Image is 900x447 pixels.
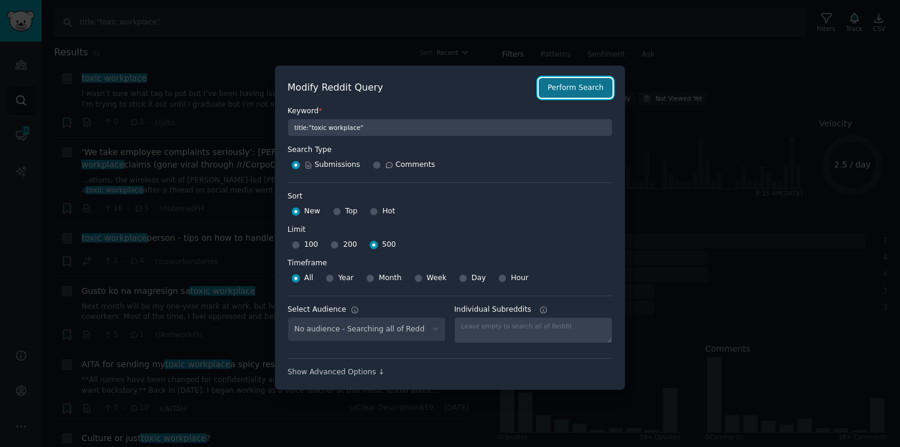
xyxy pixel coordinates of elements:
span: Hour [511,273,529,284]
button: Perform Search [539,78,612,98]
div: Limit [287,225,305,235]
span: Day [471,273,486,284]
div: Show Advanced Options ↓ [287,367,612,378]
div: Select Audience [287,305,346,315]
label: Timeframe [287,254,612,269]
span: 200 [343,240,357,250]
span: All [304,273,313,284]
span: 100 [304,240,318,250]
span: New [304,206,320,217]
span: Top [345,206,358,217]
input: Keyword to search on Reddit [287,119,612,136]
span: Comments [395,160,435,170]
span: Month [379,273,401,284]
h2: Modify Reddit Query [287,80,532,95]
span: Year [338,273,354,284]
span: 500 [382,240,396,250]
span: Submissions [304,160,360,170]
label: Keyword [287,106,612,117]
span: Week [427,273,447,284]
span: Hot [382,206,395,217]
label: Sort [287,191,612,202]
label: Search Type [287,136,612,156]
label: Individual Subreddits [454,305,612,315]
